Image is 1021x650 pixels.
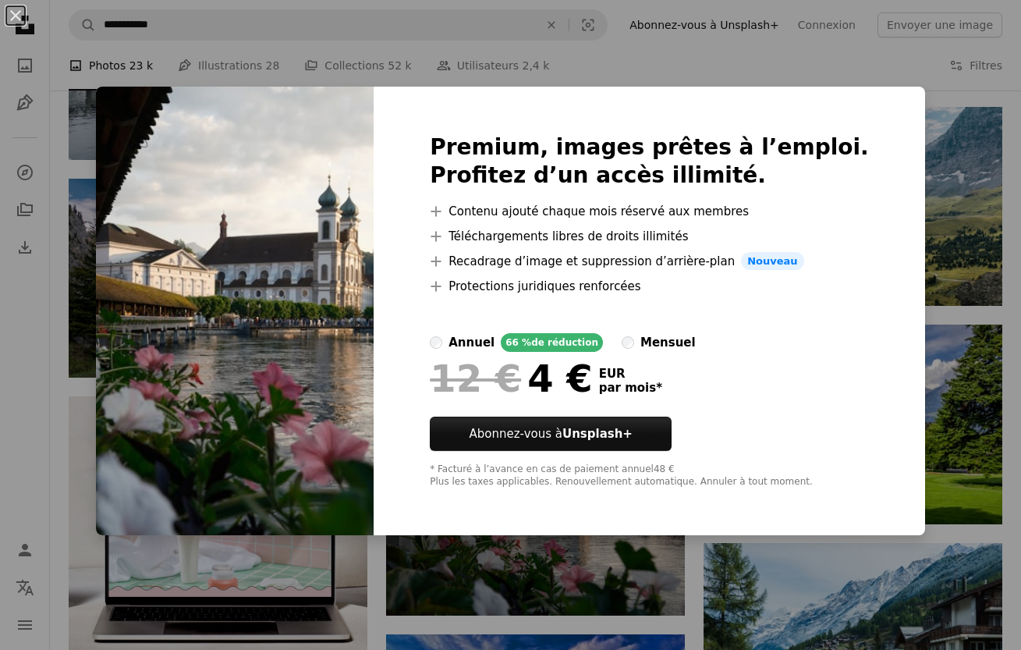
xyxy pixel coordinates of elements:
div: mensuel [640,333,696,352]
li: Contenu ajouté chaque mois réservé aux membres [430,202,869,221]
div: 4 € [430,358,592,399]
div: 66 % de réduction [501,333,603,352]
span: Nouveau [741,252,803,271]
strong: Unsplash+ [562,427,633,441]
li: Recadrage d’image et suppression d’arrière-plan [430,252,869,271]
button: Abonnez-vous àUnsplash+ [430,417,672,451]
span: 12 € [430,358,521,399]
input: annuel66 %de réduction [430,336,442,349]
h2: Premium, images prêtes à l’emploi. Profitez d’un accès illimité. [430,133,869,190]
img: premium_photo-1689805984429-85027a8051e3 [96,87,374,536]
span: EUR [599,367,662,381]
li: Protections juridiques renforcées [430,277,869,296]
input: mensuel [622,336,634,349]
div: annuel [448,333,495,352]
div: * Facturé à l’avance en cas de paiement annuel 48 € Plus les taxes applicables. Renouvellement au... [430,464,869,488]
li: Téléchargements libres de droits illimités [430,227,869,246]
span: par mois * [599,381,662,395]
